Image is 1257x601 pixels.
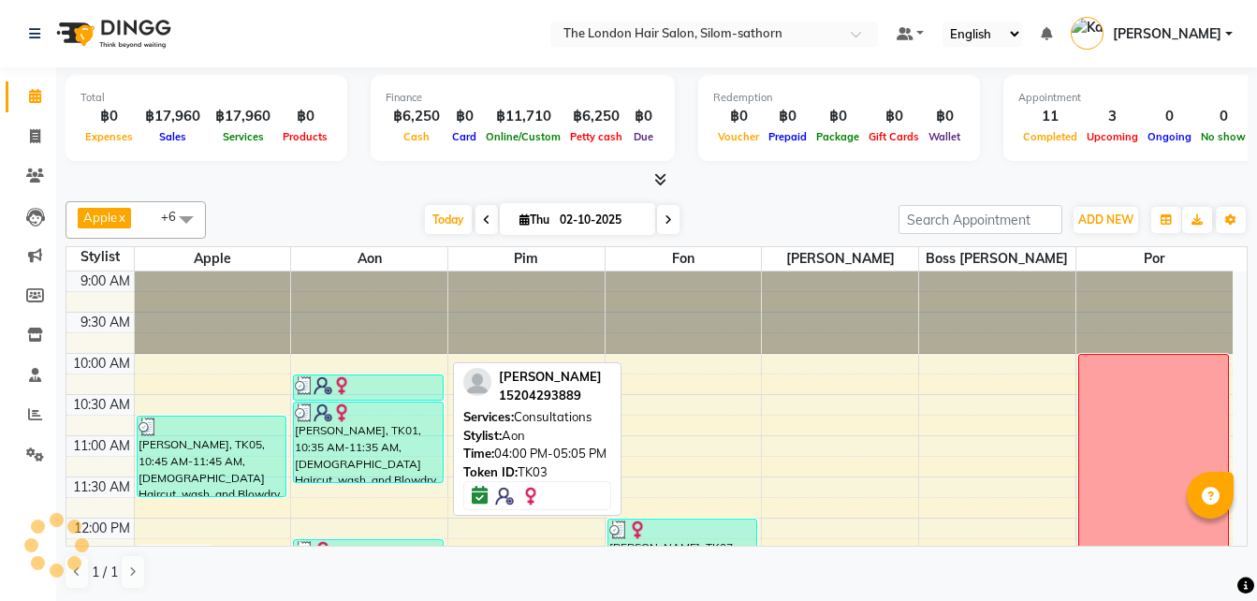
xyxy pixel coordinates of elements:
div: ฿0 [713,106,764,127]
span: Por [1076,247,1233,271]
span: Voucher [713,130,764,143]
div: 04:00 PM-05:05 PM [463,445,611,463]
div: Total [80,90,332,106]
div: 0 [1143,106,1196,127]
iframe: chat widget [1178,526,1238,582]
span: Prepaid [764,130,811,143]
div: 15204293889 [499,387,602,405]
span: +6 [161,209,190,224]
input: 2025-10-02 [554,206,648,234]
div: ฿0 [447,106,481,127]
span: Time: [463,446,494,461]
div: [PERSON_NAME], TK01, 10:35 AM-11:35 AM, [DEMOGRAPHIC_DATA] Haircut, wash, and Blowdry - Short to ... [294,403,443,482]
span: ADD NEW [1078,213,1133,227]
a: x [117,210,125,225]
div: Stylist [66,247,134,267]
span: Consultations [514,409,592,424]
span: Boss [PERSON_NAME] [919,247,1075,271]
span: Services [218,130,269,143]
span: Fon [606,247,762,271]
div: ฿0 [764,106,811,127]
div: 11:30 AM [69,477,134,497]
span: Card [447,130,481,143]
div: 10:00 AM [69,354,134,374]
div: 0 [1196,106,1250,127]
div: 11 [1018,106,1082,127]
div: [PERSON_NAME], TK01, 10:15 AM-10:35 AM, Toner Short [294,375,443,400]
span: Sales [154,130,191,143]
span: Apple [135,247,291,271]
span: 1 / 1 [92,563,118,582]
div: Finance [386,90,660,106]
div: 12:00 PM [70,519,134,538]
div: 9:30 AM [77,313,134,332]
span: Due [629,130,658,143]
span: Expenses [80,130,138,143]
span: Online/Custom [481,130,565,143]
span: Petty cash [565,130,627,143]
span: Token ID: [463,464,518,479]
span: Products [278,130,332,143]
div: 3 [1082,106,1143,127]
span: Apple [83,210,117,225]
span: Gift Cards [864,130,924,143]
div: [PERSON_NAME], TK05, 10:45 AM-11:45 AM, [DEMOGRAPHIC_DATA] Haircut, wash, and Blowdry - Short to ... [138,417,286,496]
span: Aon [291,247,447,271]
span: Pim [448,247,605,271]
span: [PERSON_NAME] [762,247,918,271]
span: Wallet [924,130,965,143]
span: Today [425,205,472,234]
div: ฿0 [811,106,864,127]
div: ฿17,960 [138,106,208,127]
img: Kate [1071,17,1104,50]
div: ฿0 [864,106,924,127]
img: logo [48,7,176,60]
button: ADD NEW [1074,207,1138,233]
span: [PERSON_NAME] [1113,24,1221,44]
img: profile [463,368,491,396]
div: TK03 [463,463,611,482]
div: Appointment [1018,90,1250,106]
span: Upcoming [1082,130,1143,143]
div: ฿17,960 [208,106,278,127]
span: Ongoing [1143,130,1196,143]
span: No show [1196,130,1250,143]
div: ฿0 [627,106,660,127]
div: 10:30 AM [69,395,134,415]
div: 9:00 AM [77,271,134,291]
span: [PERSON_NAME] [499,369,602,384]
div: ฿6,250 [386,106,447,127]
span: Services: [463,409,514,424]
div: ฿0 [278,106,332,127]
div: Redemption [713,90,965,106]
div: ฿6,250 [565,106,627,127]
span: Package [811,130,864,143]
div: 11:00 AM [69,436,134,456]
div: Aon [463,427,611,446]
span: Completed [1018,130,1082,143]
div: ฿0 [924,106,965,127]
div: [PERSON_NAME], TK07, 12:00 PM-12:55 PM, [DEMOGRAPHIC_DATA] Blow dry Medium,Extra Purpel or Orange... [608,520,757,592]
span: Stylist: [463,428,502,443]
div: ฿11,710 [481,106,565,127]
span: Cash [399,130,434,143]
span: Thu [515,213,554,227]
div: ฿0 [80,106,138,127]
input: Search Appointment [899,205,1062,234]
